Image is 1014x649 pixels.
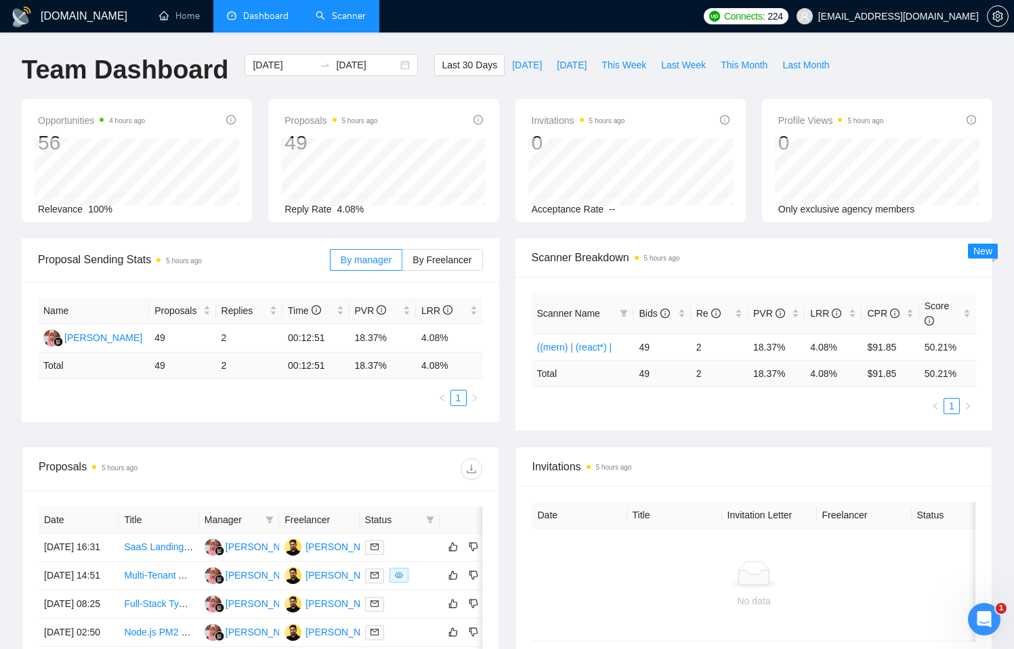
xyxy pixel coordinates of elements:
[39,458,260,480] div: Proposals
[395,571,403,579] span: eye
[124,570,446,581] a: Multi-Tenant Analytics Dashboard for Recruiting Agency Automation Platform
[350,353,416,379] td: 18.37 %
[960,398,976,414] button: right
[305,539,383,554] div: [PERSON_NAME]
[102,464,138,472] time: 5 hours ago
[778,130,884,156] div: 0
[448,541,458,552] span: like
[448,627,458,637] span: like
[445,539,461,555] button: like
[288,305,320,316] span: Time
[537,342,612,353] a: ((mern) | (react*) |
[305,596,383,611] div: [PERSON_NAME]
[967,115,976,125] span: info-circle
[205,541,303,552] a: AA[PERSON_NAME]
[216,324,282,353] td: 2
[691,360,748,386] td: 2
[38,298,149,324] th: Name
[862,334,918,360] td: $91.85
[469,541,478,552] span: dislike
[912,502,1007,529] th: Status
[215,575,224,584] img: gigradar-bm.png
[832,309,841,318] span: info-circle
[633,334,690,360] td: 49
[39,562,119,590] td: [DATE] 14:51
[124,598,387,609] a: Full-Stack TypeScript Dev Needed with automation experience
[434,390,450,406] li: Previous Page
[445,624,461,640] button: like
[448,598,458,609] span: like
[43,332,142,342] a: AA[PERSON_NAME]
[469,570,478,581] span: dislike
[691,334,748,360] td: 2
[336,58,398,72] input: End date
[451,390,466,405] a: 1
[968,603,1000,635] iframe: Intercom live chat
[748,360,805,386] td: 18.37 %
[512,58,542,72] span: [DATE]
[39,507,119,533] th: Date
[709,11,720,22] img: upwork-logo.png
[473,115,483,125] span: info-circle
[721,58,767,72] span: This Month
[305,568,383,583] div: [PERSON_NAME]
[633,360,690,386] td: 49
[149,353,215,379] td: 49
[371,600,379,608] span: mail
[931,402,939,410] span: left
[205,512,260,527] span: Manager
[594,54,654,76] button: This Week
[284,541,383,552] a: IA[PERSON_NAME]
[661,58,706,72] span: Last Week
[243,10,289,22] span: Dashboard
[149,298,215,324] th: Proposals
[443,305,452,315] span: info-circle
[284,624,301,641] img: IA
[465,567,482,583] button: dislike
[713,54,775,76] button: This Month
[54,337,63,346] img: gigradar-bm.png
[284,567,301,584] img: IA
[862,360,918,386] td: $ 91.85
[215,631,224,641] img: gigradar-bm.png
[438,394,446,402] span: left
[263,510,276,530] span: filter
[305,625,383,640] div: [PERSON_NAME]
[215,603,224,612] img: gigradar-bm.png
[778,112,884,129] span: Profile Views
[748,334,805,360] td: 18.37%
[205,598,303,608] a: AA[PERSON_NAME]
[925,300,950,326] span: Score
[238,5,262,30] div: Close
[38,353,149,379] td: Total
[696,308,721,319] span: Re
[724,9,765,24] span: Connects:
[11,6,33,28] img: logo
[987,11,1009,22] a: setting
[617,303,631,323] span: filter
[445,567,461,583] button: like
[549,54,594,76] button: [DATE]
[782,58,829,72] span: Last Month
[620,309,628,317] span: filter
[341,254,392,265] span: By manager
[337,204,364,215] span: 4.08%
[215,546,224,556] img: gigradar-bm.png
[284,596,301,612] img: IA
[800,12,809,21] span: user
[226,625,303,640] div: [PERSON_NAME]
[919,334,976,360] td: 50.21%
[371,543,379,551] span: mail
[38,130,145,156] div: 56
[279,507,359,533] th: Freelancer
[226,539,303,554] div: [PERSON_NAME]
[365,512,421,527] span: Status
[767,9,782,24] span: 224
[199,507,279,533] th: Manager
[159,10,200,22] a: homeHome
[226,596,303,611] div: [PERSON_NAME]
[109,117,145,125] time: 4 hours ago
[505,54,549,76] button: [DATE]
[465,596,482,612] button: dislike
